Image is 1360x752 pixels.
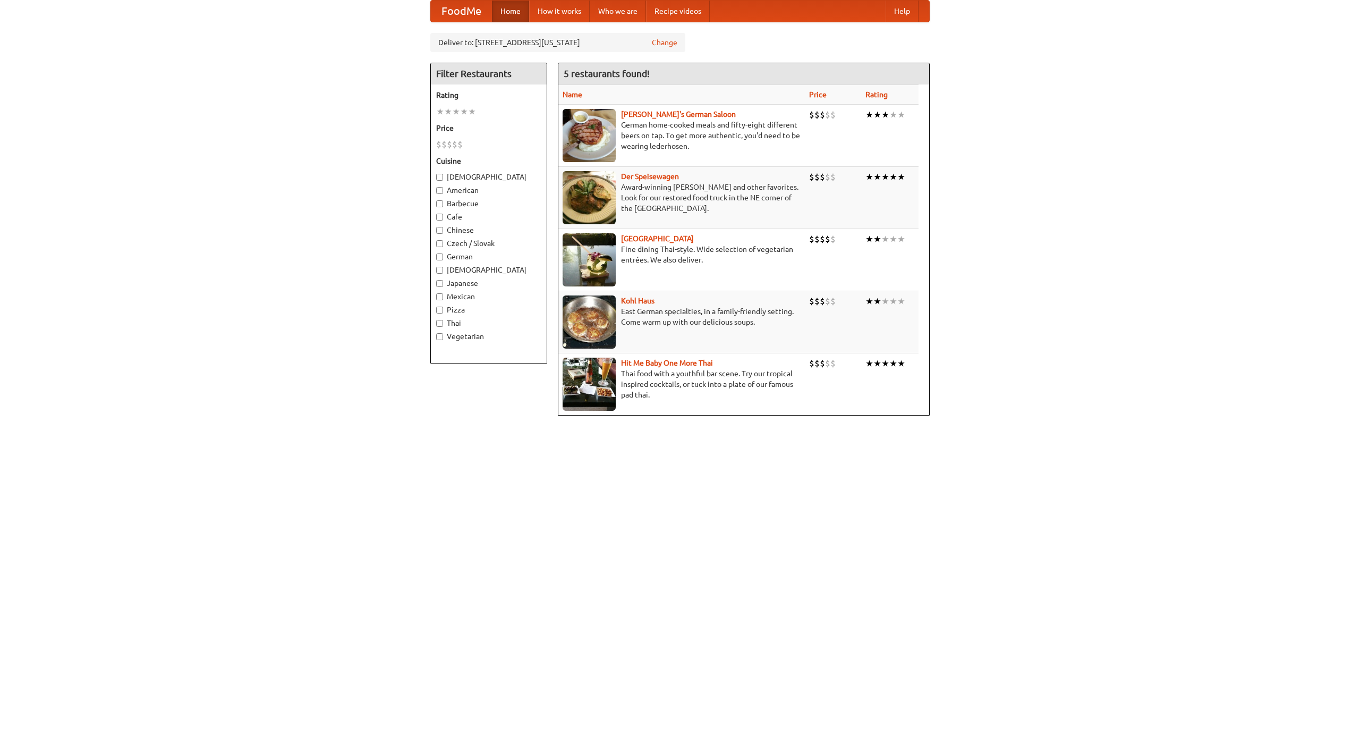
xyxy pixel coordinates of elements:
li: $ [814,171,820,183]
label: [DEMOGRAPHIC_DATA] [436,172,541,182]
li: ★ [881,233,889,245]
li: ★ [881,295,889,307]
li: $ [809,233,814,245]
input: Thai [436,320,443,327]
li: ★ [897,295,905,307]
img: babythai.jpg [563,358,616,411]
a: Kohl Haus [621,297,654,305]
li: $ [814,358,820,369]
a: Hit Me Baby One More Thai [621,359,713,367]
li: ★ [889,109,897,121]
li: $ [825,233,830,245]
li: ★ [889,233,897,245]
img: speisewagen.jpg [563,171,616,224]
label: Cafe [436,212,541,222]
p: East German specialties, in a family-friendly setting. Come warm up with our delicious soups. [563,306,801,327]
ng-pluralize: 5 restaurants found! [564,69,650,79]
li: $ [830,109,836,121]
li: ★ [873,109,881,121]
label: Thai [436,318,541,328]
li: $ [830,233,836,245]
label: Vegetarian [436,331,541,342]
a: Price [809,90,827,99]
label: Czech / Slovak [436,238,541,249]
li: $ [809,171,814,183]
li: ★ [468,106,476,117]
input: Japanese [436,280,443,287]
li: ★ [897,109,905,121]
a: Recipe videos [646,1,710,22]
p: German home-cooked meals and fifty-eight different beers on tap. To get more authentic, you'd nee... [563,120,801,151]
input: American [436,187,443,194]
a: Name [563,90,582,99]
li: $ [830,171,836,183]
a: Change [652,37,677,48]
li: $ [809,109,814,121]
div: Deliver to: [STREET_ADDRESS][US_STATE] [430,33,685,52]
label: Pizza [436,305,541,315]
li: ★ [881,109,889,121]
li: ★ [889,295,897,307]
li: ★ [460,106,468,117]
a: Home [492,1,529,22]
li: $ [457,139,463,150]
label: Barbecue [436,198,541,209]
input: Cafe [436,214,443,221]
img: satay.jpg [563,233,616,286]
li: $ [814,233,820,245]
li: $ [809,358,814,369]
li: ★ [897,233,905,245]
a: [GEOGRAPHIC_DATA] [621,234,694,243]
label: Chinese [436,225,541,235]
a: Der Speisewagen [621,172,679,181]
p: Thai food with a youthful bar scene. Try our tropical inspired cocktails, or tuck into a plate of... [563,368,801,400]
li: $ [820,295,825,307]
li: ★ [452,106,460,117]
li: ★ [436,106,444,117]
li: $ [441,139,447,150]
input: Mexican [436,293,443,300]
li: ★ [873,233,881,245]
li: $ [447,139,452,150]
img: esthers.jpg [563,109,616,162]
li: ★ [881,358,889,369]
li: ★ [444,106,452,117]
img: kohlhaus.jpg [563,295,616,349]
li: $ [825,358,830,369]
li: $ [452,139,457,150]
li: ★ [897,358,905,369]
label: German [436,251,541,262]
a: Help [886,1,919,22]
li: $ [814,109,820,121]
li: ★ [889,171,897,183]
li: $ [825,171,830,183]
li: ★ [881,171,889,183]
li: ★ [865,233,873,245]
h5: Price [436,123,541,133]
li: ★ [889,358,897,369]
label: Mexican [436,291,541,302]
li: ★ [865,109,873,121]
a: Who we are [590,1,646,22]
input: German [436,254,443,260]
li: $ [809,295,814,307]
input: Chinese [436,227,443,234]
li: $ [814,295,820,307]
input: Czech / Slovak [436,240,443,247]
a: [PERSON_NAME]'s German Saloon [621,110,736,119]
li: $ [820,171,825,183]
li: $ [820,358,825,369]
input: [DEMOGRAPHIC_DATA] [436,267,443,274]
a: Rating [865,90,888,99]
input: Barbecue [436,200,443,207]
li: ★ [873,171,881,183]
li: $ [830,358,836,369]
h5: Cuisine [436,156,541,166]
a: How it works [529,1,590,22]
label: [DEMOGRAPHIC_DATA] [436,265,541,275]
